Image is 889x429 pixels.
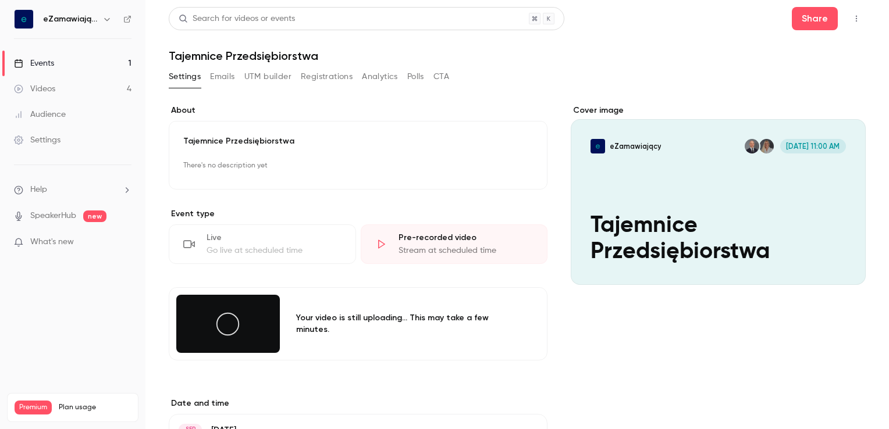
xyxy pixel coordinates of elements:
div: Pre-recorded videoStream at scheduled time [361,224,548,264]
label: Cover image [571,105,866,116]
div: Live [207,232,342,244]
li: help-dropdown-opener [14,184,131,196]
div: Stream at scheduled time [399,245,534,256]
a: SpeakerHub [30,210,76,222]
img: eZamawiający [15,10,33,28]
label: Date and time [169,398,547,409]
button: Share [792,7,838,30]
span: Plan usage [59,403,131,412]
button: Polls [407,67,424,86]
span: new [83,210,106,222]
div: Events [14,58,54,69]
div: Videos [14,83,55,95]
div: Your video is still uploading... This may take a few minutes. [296,312,520,335]
p: Tajemnice Przedsiębiorstwa [183,135,533,147]
button: Analytics [362,67,398,86]
div: Pre-recorded video [399,232,534,244]
span: What's new [30,236,74,248]
p: Event type [169,208,547,220]
span: Premium [15,401,52,414]
div: Settings [14,134,61,146]
span: Help [30,184,47,196]
h1: Tajemnice Przedsiębiorstwa [169,49,866,63]
label: About [169,105,547,116]
h6: eZamawiający [43,13,98,25]
button: Settings [169,67,201,86]
button: UTM builder [244,67,291,86]
section: Cover image [571,105,866,285]
button: CTA [433,67,449,86]
p: There's no description yet [183,156,533,175]
div: Search for videos or events [179,13,295,25]
div: Go live at scheduled time [207,245,342,256]
div: LiveGo live at scheduled time [169,224,356,264]
button: Registrations [301,67,353,86]
iframe: Noticeable Trigger [118,237,131,248]
div: Audience [14,109,66,120]
button: Emails [210,67,234,86]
